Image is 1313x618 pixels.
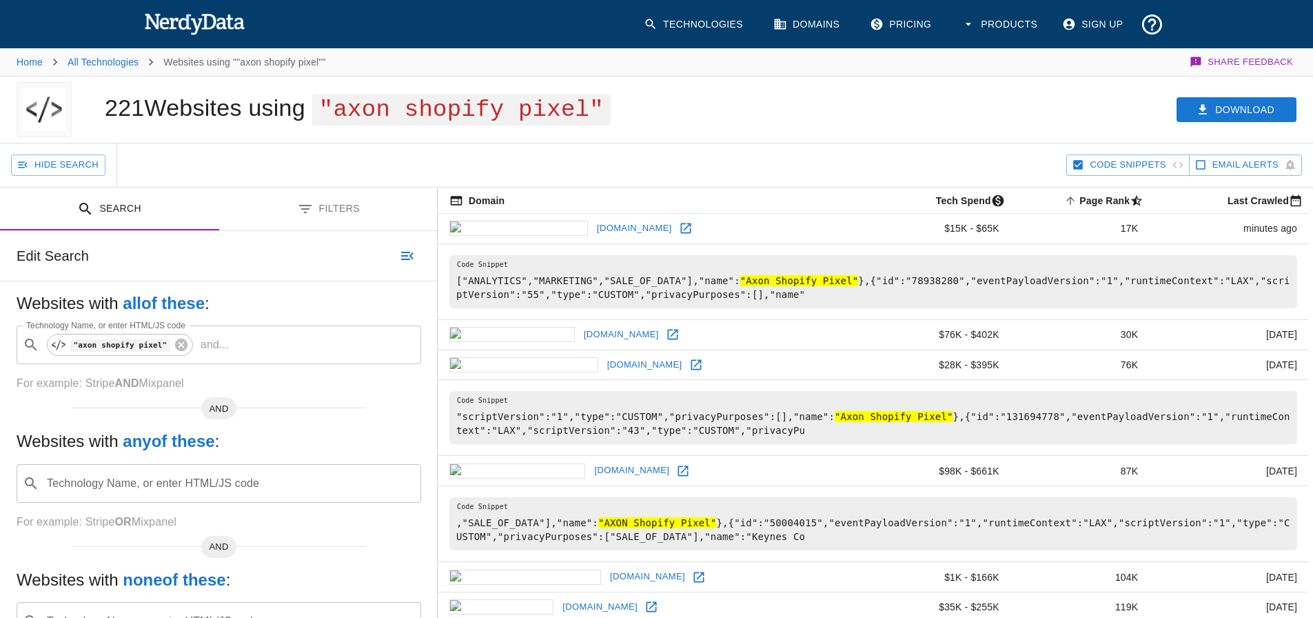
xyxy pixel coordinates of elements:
[17,569,421,591] h5: Websites with :
[105,94,611,121] h1: 221 Websites using
[1210,192,1308,209] span: Most recent date this website was successfully crawled
[47,334,193,356] div: "axon shopify pixel"
[123,432,214,450] b: any of these
[607,566,689,588] a: [DOMAIN_NAME]
[70,339,170,351] code: "axon shopify pixel"
[17,514,421,530] p: For example: Stripe Mixpanel
[689,567,709,588] a: Open lovewellness.com in new window
[1010,319,1150,350] td: 30K
[1090,157,1166,173] span: Hide Code Snippets
[863,350,1010,380] td: $28K - $395K
[449,357,598,372] img: organifishop.com icon
[673,461,693,481] a: Open shadyrays.com in new window
[598,517,717,528] hl: "AXON Shopify Pixel"
[449,599,553,615] img: vessi.com icon
[68,57,139,68] a: All Technologies
[26,319,185,331] label: Technology Name, or enter HTML/JS code
[580,324,662,346] a: [DOMAIN_NAME]
[740,275,859,286] hl: "Axon Shopify Pixel"
[449,192,505,209] span: The registered domain name (i.e. "nerdydata.com").
[863,456,1010,486] td: $98K - $661K
[635,7,754,42] a: Technologies
[662,324,683,345] a: Open thirdlove.com in new window
[449,464,585,479] img: shadyrays.com icon
[641,597,662,617] a: Open vessi.com in new window
[1066,154,1189,176] button: Hide Code Snippets
[195,337,234,353] p: and ...
[686,355,706,375] a: Open organifishop.com in new window
[17,375,421,392] p: For example: Stripe Mixpanel
[219,188,438,231] button: Filters
[449,327,575,342] img: thirdlove.com icon
[1010,214,1150,244] td: 17K
[1061,192,1149,209] span: A page popularity ranking based on a domain's backlinks. Smaller numbers signal more popular doma...
[1054,7,1134,42] a: Sign Up
[591,460,673,481] a: [DOMAIN_NAME]
[1149,350,1308,380] td: [DATE]
[862,7,942,42] a: Pricing
[1177,97,1296,123] button: Download
[17,48,326,76] nav: breadcrumb
[144,10,245,37] img: NerdyData.com
[201,540,237,554] span: AND
[1010,562,1150,592] td: 104K
[765,7,851,42] a: Domains
[17,245,89,267] h6: Edit Search
[114,377,139,389] b: AND
[449,391,1297,444] pre: "scriptVersion":"1","type":"CUSTOM","privacyPurposes":[],"name": },{"id":"131694778","eventPayloa...
[1189,154,1302,176] button: Sign up to track newly added websites and receive email alerts.
[449,221,588,236] img: swimoutlet.com icon
[835,411,953,422] hl: "Axon Shopify Pixel"
[918,192,1010,209] span: The estimated minimum and maximum annual tech spend each webpage has, based on the free, freemium...
[449,255,1297,308] pre: ["ANALYTICS","MARKETING","SALE_OF_DATA"],"name": },{"id":"78938280","eventPayloadVersion":"1","ru...
[863,214,1010,244] td: $15K - $65K
[114,516,131,528] b: OR
[312,94,611,126] span: "axon shopify pixel"
[17,57,43,68] a: Home
[1188,48,1296,76] button: Share Feedback
[1134,7,1170,42] button: Support and Documentation
[123,294,205,312] b: all of these
[675,218,696,239] a: Open swimoutlet.com in new window
[449,570,601,585] img: lovewellness.com icon
[1010,456,1150,486] td: 87K
[11,154,105,176] button: Hide Search
[17,292,421,315] h5: Websites with :
[1149,456,1308,486] td: [DATE]
[1212,157,1279,173] span: Sign up to track newly added websites and receive email alerts.
[1010,350,1150,380] td: 76K
[163,55,325,69] p: Websites using ""axon shopify pixel""
[863,319,1010,350] td: $76K - $402K
[123,570,225,589] b: none of these
[23,82,65,137] img: ""axon shopify pixel"" logo
[1149,319,1308,350] td: [DATE]
[604,355,686,376] a: [DOMAIN_NAME]
[593,218,675,239] a: [DOMAIN_NAME]
[201,402,237,416] span: AND
[17,430,421,452] h5: Websites with :
[1149,214,1308,244] td: minutes ago
[1149,562,1308,592] td: [DATE]
[559,597,641,618] a: [DOMAIN_NAME]
[953,7,1048,42] button: Products
[863,562,1010,592] td: $1K - $166K
[449,497,1297,550] pre: ,"SALE_OF_DATA"],"name": },{"id":"50004015","eventPayloadVersion":"1","runtimeContext":"LAX","scr...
